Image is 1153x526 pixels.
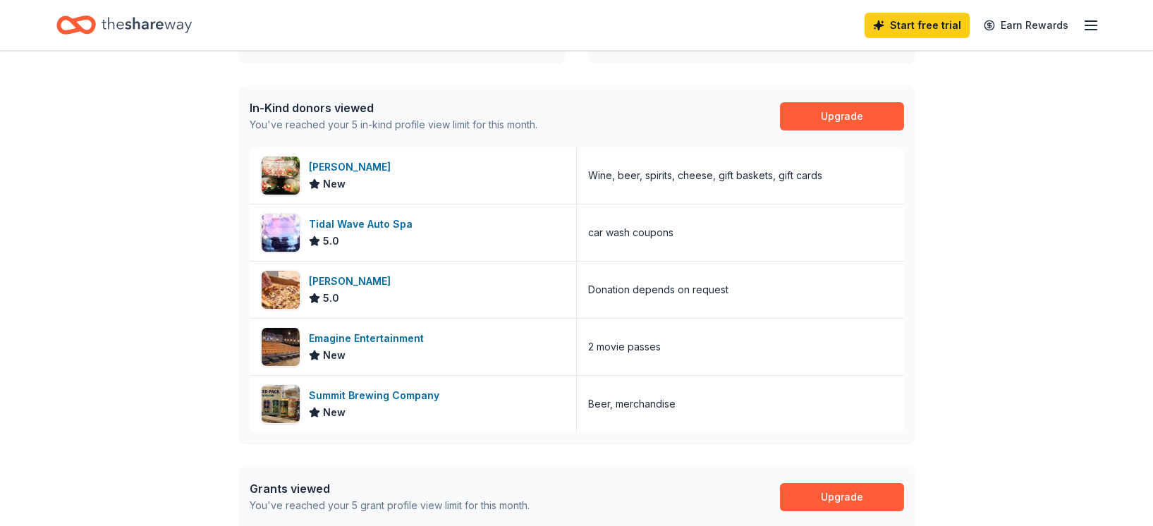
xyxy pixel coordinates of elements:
img: Image for Casey's [262,271,300,309]
span: 5.0 [323,233,339,250]
span: 5.0 [323,290,339,307]
div: car wash coupons [588,224,673,241]
a: Start free trial [865,13,970,38]
div: You've reached your 5 in-kind profile view limit for this month. [250,116,537,133]
img: Image for Surdyk's [262,157,300,195]
div: In-Kind donors viewed [250,99,537,116]
a: Upgrade [780,483,904,511]
div: Tidal Wave Auto Spa [309,216,418,233]
span: New [323,347,346,364]
span: New [323,404,346,421]
img: Image for Tidal Wave Auto Spa [262,214,300,252]
img: Image for Summit Brewing Company [262,385,300,423]
div: [PERSON_NAME] [309,159,396,176]
a: Home [56,8,192,42]
div: You've reached your 5 grant profile view limit for this month. [250,497,530,514]
span: New [323,176,346,192]
a: Upgrade [780,102,904,130]
a: Earn Rewards [975,13,1077,38]
div: Wine, beer, spirits, cheese, gift baskets, gift cards [588,167,822,184]
div: [PERSON_NAME] [309,273,396,290]
div: Grants viewed [250,480,530,497]
div: Summit Brewing Company [309,387,445,404]
div: Beer, merchandise [588,396,676,412]
div: Donation depends on request [588,281,728,298]
div: 2 movie passes [588,338,661,355]
img: Image for Emagine Entertainment [262,328,300,366]
div: Emagine Entertainment [309,330,429,347]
